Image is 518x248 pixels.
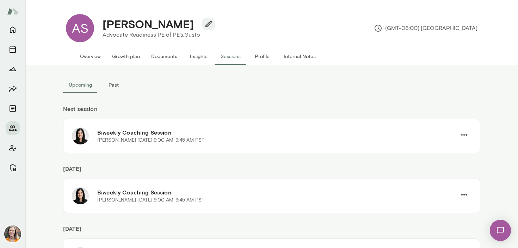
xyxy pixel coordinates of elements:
div: basic tabs example [63,76,480,93]
button: Members [6,121,20,135]
img: Mento [7,5,18,18]
button: Sessions [215,48,246,65]
div: AS [66,14,94,42]
p: Advocate Readiness PE of PE's, Gusto [103,31,209,39]
button: Sessions [6,42,20,56]
button: Growth Plan [6,62,20,76]
h4: [PERSON_NAME] [103,17,194,31]
button: Insights [183,48,215,65]
h6: Next session [63,105,480,119]
img: Carrie Kelly [4,225,21,242]
button: Profile [246,48,278,65]
p: (GMT-06:00) [GEOGRAPHIC_DATA] [374,24,477,32]
button: Manage [6,161,20,175]
p: [PERSON_NAME] · [DATE] · 9:00 AM-9:45 AM PST [97,137,204,144]
button: Insights [6,82,20,96]
button: Upcoming [63,76,98,93]
h6: Biweekly Coaching Session [97,188,457,197]
button: Growth plan [106,48,146,65]
p: [PERSON_NAME] · [DATE] · 9:00 AM-9:45 AM PST [97,197,204,204]
h6: Biweekly Coaching Session [97,128,457,137]
h6: [DATE] [63,224,480,238]
button: Documents [146,48,183,65]
button: Internal Notes [278,48,321,65]
button: Home [6,23,20,37]
button: Overview [74,48,106,65]
button: Past [98,76,129,93]
button: Client app [6,141,20,155]
button: Documents [6,101,20,116]
h6: [DATE] [63,165,480,179]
